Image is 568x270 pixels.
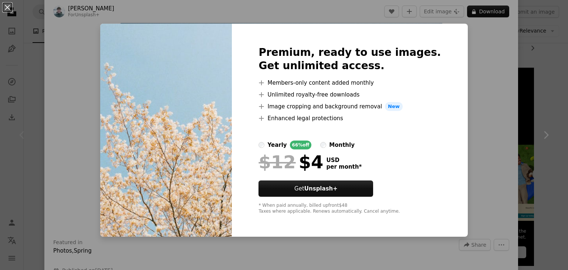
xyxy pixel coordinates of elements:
[385,102,403,111] span: New
[326,163,362,170] span: per month *
[329,141,355,149] div: monthly
[290,141,312,149] div: 66% off
[258,114,441,123] li: Enhanced legal protections
[258,90,441,99] li: Unlimited royalty-free downloads
[258,78,441,87] li: Members-only content added monthly
[258,203,441,215] div: * When paid annually, billed upfront $48 Taxes where applicable. Renews automatically. Cancel any...
[258,152,323,172] div: $4
[258,180,373,197] button: GetUnsplash+
[304,185,338,192] strong: Unsplash+
[100,24,232,237] img: premium_photo-1707229723342-1dc24b80ffd6
[267,141,287,149] div: yearly
[258,102,441,111] li: Image cropping and background removal
[258,152,295,172] span: $12
[326,157,362,163] span: USD
[320,142,326,148] input: monthly
[258,46,441,72] h2: Premium, ready to use images. Get unlimited access.
[258,142,264,148] input: yearly66%off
